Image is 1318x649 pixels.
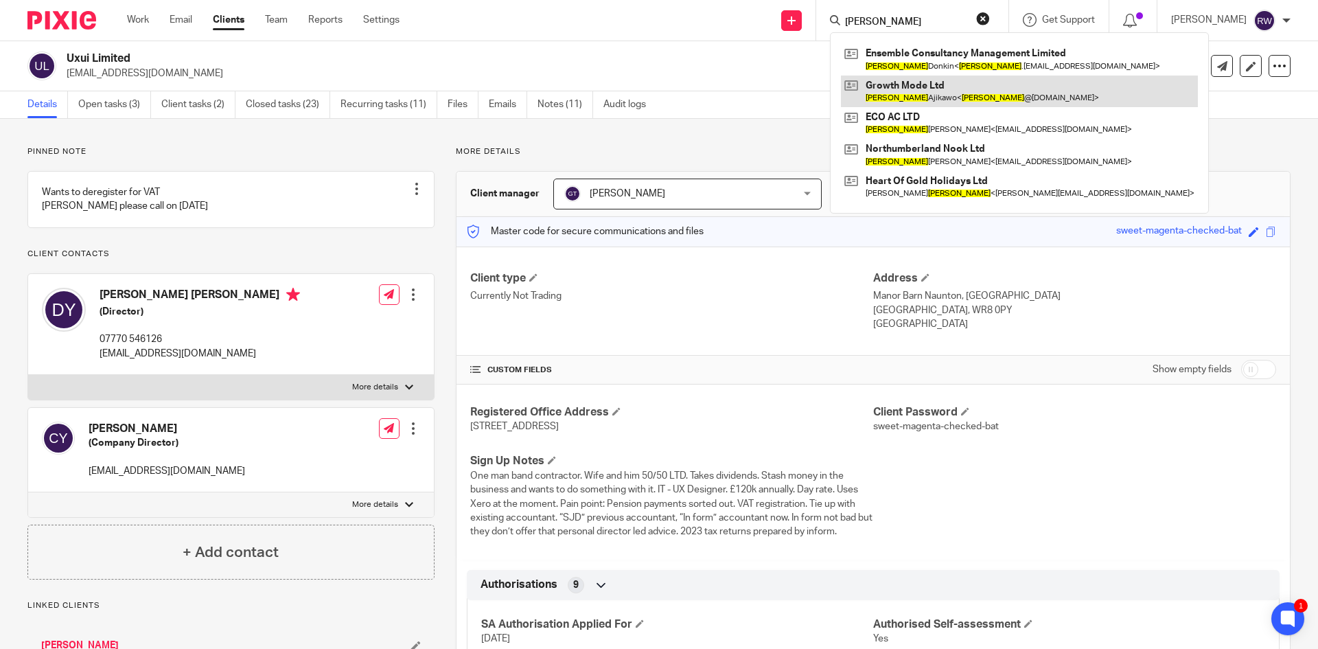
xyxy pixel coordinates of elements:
a: Details [27,91,68,118]
a: Settings [363,13,400,27]
img: Pixie [27,11,96,30]
label: Show empty fields [1153,363,1232,376]
h4: SA Authorisation Applied For [481,617,873,632]
a: Audit logs [603,91,656,118]
img: svg%3E [27,52,56,80]
p: Currently Not Trading [470,289,873,303]
h2: Uxui Limited [67,52,897,66]
h3: Client manager [470,187,540,201]
h4: Client type [470,271,873,286]
h4: Client Password [873,405,1276,420]
a: Team [265,13,288,27]
p: Client contacts [27,249,435,260]
span: Get Support [1042,15,1095,25]
h4: CUSTOM FIELDS [470,365,873,376]
span: 9 [573,578,579,592]
a: Files [448,91,478,118]
p: Linked clients [27,600,435,611]
div: sweet-magenta-checked-bat [1116,224,1242,240]
span: One man band contractor. Wife and him 50/50 LTD. Takes dividends. Stash money in the business and... [470,471,872,536]
a: Emails [489,91,527,118]
a: Reports [308,13,343,27]
input: Search [844,16,967,29]
span: [PERSON_NAME] [590,189,665,198]
p: More details [352,382,398,393]
span: [STREET_ADDRESS] [470,422,559,431]
h4: Registered Office Address [470,405,873,420]
p: 07770 546126 [100,332,300,346]
p: [GEOGRAPHIC_DATA] [873,317,1276,331]
h4: Address [873,271,1276,286]
span: sweet-magenta-checked-bat [873,422,999,431]
a: Client tasks (2) [161,91,235,118]
span: [DATE] [481,634,510,644]
span: Authorisations [481,578,557,592]
p: [EMAIL_ADDRESS][DOMAIN_NAME] [67,67,1104,80]
a: Email [170,13,192,27]
p: Pinned note [27,146,435,157]
a: Work [127,13,149,27]
p: [PERSON_NAME] [1171,13,1247,27]
p: Manor Barn Naunton, [GEOGRAPHIC_DATA] [873,289,1276,303]
a: Open tasks (3) [78,91,151,118]
h4: Authorised Self-assessment [873,617,1265,632]
img: svg%3E [42,288,86,332]
button: Clear [976,12,990,25]
div: 1 [1294,599,1308,613]
p: [GEOGRAPHIC_DATA], WR8 0PY [873,304,1276,317]
a: Closed tasks (23) [246,91,330,118]
h5: (Company Director) [89,436,245,450]
a: Notes (11) [537,91,593,118]
i: Primary [286,288,300,301]
span: Yes [873,634,888,644]
a: Clients [213,13,244,27]
img: svg%3E [564,185,581,202]
img: svg%3E [1253,10,1275,32]
h4: [PERSON_NAME] [89,422,245,436]
img: svg%3E [42,422,75,455]
p: Master code for secure communications and files [467,225,704,238]
h5: (Director) [100,305,300,319]
p: [EMAIL_ADDRESS][DOMAIN_NAME] [89,464,245,478]
p: [EMAIL_ADDRESS][DOMAIN_NAME] [100,347,300,361]
a: Recurring tasks (11) [340,91,437,118]
h4: Sign Up Notes [470,454,873,468]
h4: [PERSON_NAME] [PERSON_NAME] [100,288,300,305]
h4: + Add contact [183,542,279,563]
p: More details [352,499,398,510]
p: More details [456,146,1291,157]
